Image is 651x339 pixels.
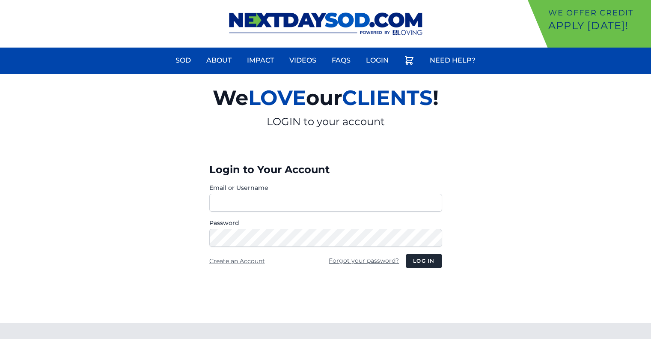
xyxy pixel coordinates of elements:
p: LOGIN to your account [113,115,538,129]
label: Password [209,219,442,227]
a: Need Help? [425,50,481,71]
a: Login [361,50,394,71]
p: We offer Credit [548,7,648,19]
a: Impact [242,50,279,71]
span: CLIENTS [342,85,433,110]
a: Videos [284,50,321,71]
a: FAQs [327,50,356,71]
h2: We our ! [113,81,538,115]
label: Email or Username [209,183,442,192]
h3: Login to Your Account [209,163,442,177]
span: LOVE [248,85,306,110]
a: Forgot your password? [329,257,399,264]
button: Log in [406,254,442,268]
a: Create an Account [209,257,265,265]
a: About [201,50,237,71]
p: Apply [DATE]! [548,19,648,33]
a: Sod [170,50,196,71]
